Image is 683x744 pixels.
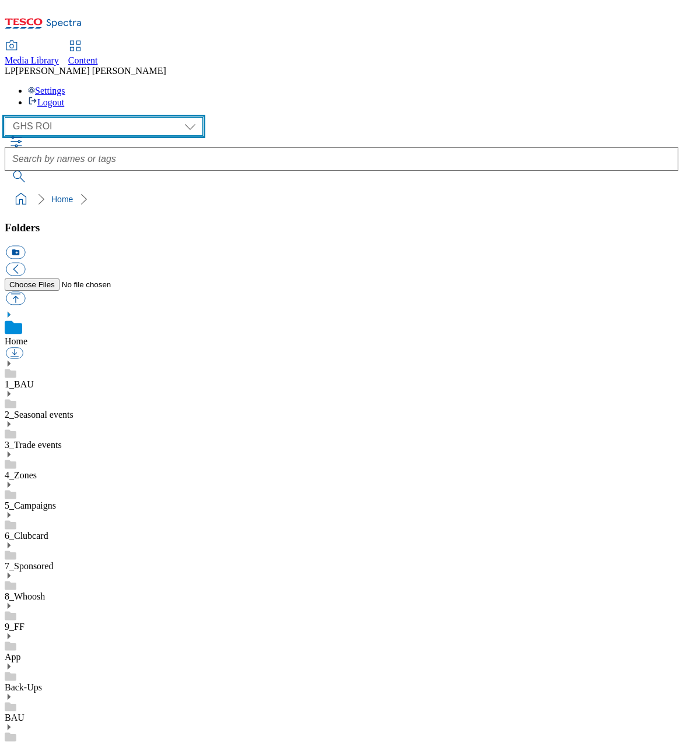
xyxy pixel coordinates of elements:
span: [PERSON_NAME] [PERSON_NAME] [16,66,166,76]
a: 6_Clubcard [5,531,48,541]
a: Back-Ups [5,682,42,692]
a: 5_Campaigns [5,500,56,510]
a: Settings [28,86,65,96]
nav: breadcrumb [5,188,678,210]
a: 1_BAU [5,379,34,389]
h3: Folders [5,221,678,234]
a: BAU [5,713,24,722]
span: LP [5,66,16,76]
input: Search by names or tags [5,147,678,171]
a: 4_Zones [5,470,37,480]
a: Home [5,336,27,346]
a: 2_Seasonal events [5,410,73,419]
a: 9_FF [5,622,24,632]
a: 3_Trade events [5,440,62,450]
a: Media Library [5,41,59,66]
a: Home [51,195,73,204]
a: Logout [28,97,64,107]
span: Media Library [5,55,59,65]
a: 7_Sponsored [5,561,54,571]
a: 8_Whoosh [5,591,45,601]
a: home [12,190,30,209]
a: Content [68,41,98,66]
span: Content [68,55,98,65]
a: App [5,652,21,662]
